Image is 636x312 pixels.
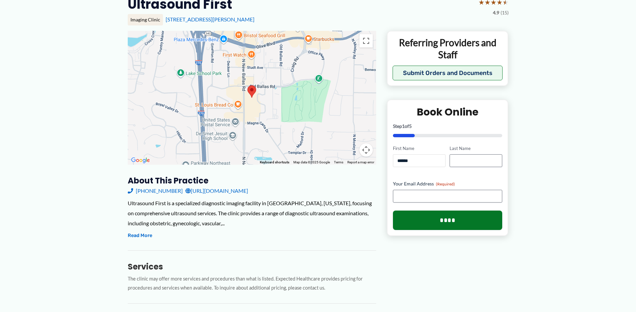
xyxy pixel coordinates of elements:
label: Your Email Address [393,180,503,187]
span: 1 [402,123,405,129]
p: Referring Providers and Staff [393,36,503,61]
img: Google [129,156,152,165]
label: Last Name [450,145,502,152]
span: 4.9 [493,8,499,17]
button: Map camera controls [359,143,373,157]
span: (Required) [436,181,455,186]
h2: Book Online [393,105,503,119]
label: First Name [393,145,446,152]
span: 5 [409,123,412,129]
button: Toggle fullscreen view [359,34,373,48]
button: Read More [128,232,152,240]
span: (15) [501,8,509,17]
a: [URL][DOMAIN_NAME] [185,186,248,196]
p: Step of [393,124,503,129]
h3: About this practice [128,175,376,186]
p: The clinic may offer more services and procedures than what is listed. Expected Healthcare provid... [128,275,376,293]
a: Terms (opens in new tab) [334,160,343,164]
div: Imaging Clinic [128,14,163,25]
a: Open this area in Google Maps (opens a new window) [129,156,152,165]
button: Keyboard shortcuts [260,160,289,165]
a: [STREET_ADDRESS][PERSON_NAME] [166,16,254,22]
span: Map data ©2025 Google [293,160,330,164]
a: [PHONE_NUMBER] [128,186,183,196]
h3: Services [128,261,376,272]
a: Report a map error [347,160,374,164]
button: Submit Orders and Documents [393,66,503,80]
div: Ultrasound First is a specialized diagnostic imaging facility in [GEOGRAPHIC_DATA], [US_STATE], f... [128,198,376,228]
